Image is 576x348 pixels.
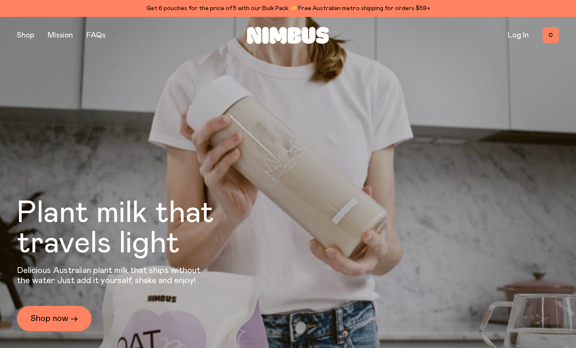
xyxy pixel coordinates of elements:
[17,306,92,331] a: Shop now →
[542,27,559,44] button: 0
[86,32,105,39] a: FAQs
[17,265,206,286] p: Delicious Australian plant milk that ships without the water. Just add it yourself, shake and enjoy!
[17,198,260,259] h1: Plant milk that travels light
[508,32,529,39] a: Log In
[17,3,559,13] div: Get 6 pouches for the price of 5 with our Bulk Pack ✨ Free Australian metro shipping for orders $59+
[48,32,73,39] a: Mission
